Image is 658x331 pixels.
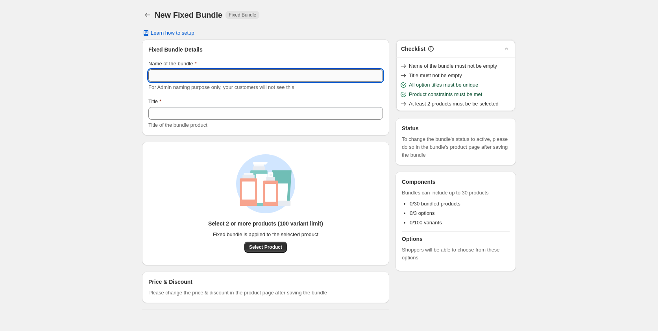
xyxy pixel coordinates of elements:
[409,100,499,108] span: At least 2 products must be be selected
[151,30,194,36] span: Learn how to setup
[148,289,327,297] span: Please change the price & discount in the product page after saving the bundle
[402,124,510,132] h3: Status
[148,98,161,105] label: Title
[409,91,482,98] span: Product constraints must be met
[402,235,510,243] h3: Options
[410,201,460,207] span: 0/30 bundled products
[137,28,199,39] button: Learn how to setup
[155,10,222,20] h1: New Fixed Bundle
[402,246,510,262] span: Shoppers will be able to choose from these options
[410,210,435,216] span: 0/3 options
[229,12,256,18] span: Fixed Bundle
[409,62,497,70] span: Name of the bundle must not be empty
[142,9,153,20] button: Back
[409,81,478,89] span: All option titles must be unique
[410,220,442,226] span: 0/100 variants
[148,60,197,68] label: Name of the bundle
[208,220,323,227] h3: Select 2 or more products (100 variant limit)
[148,278,192,286] h3: Price & Discount
[148,46,383,54] h3: Fixed Bundle Details
[402,189,510,197] span: Bundles can include up to 30 products
[402,178,436,186] h3: Components
[148,84,294,90] span: For Admin naming purpose only, your customers will not see this
[213,231,318,239] span: Fixed bundle is applied to the selected product
[409,72,462,80] span: Title must not be empty
[244,242,287,253] button: Select Product
[148,122,207,128] span: Title of the bundle product
[249,244,282,250] span: Select Product
[401,45,425,53] h3: Checklist
[402,135,510,159] span: To change the bundle's status to active, please do so in the bundle's product page after saving t...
